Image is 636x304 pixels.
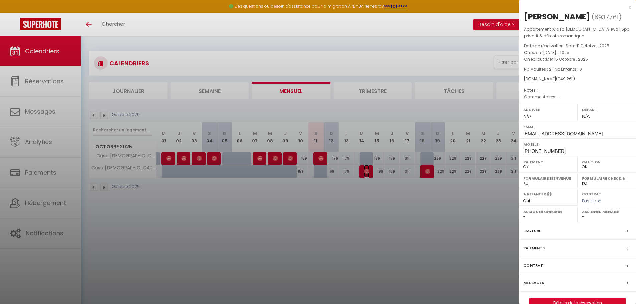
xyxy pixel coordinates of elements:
div: [PERSON_NAME] [524,11,590,22]
p: Checkout : [524,56,631,63]
span: Nb Adultes : 2 - [524,66,582,72]
label: Email [523,124,632,130]
label: Messages [523,279,544,286]
label: Formulaire Checkin [582,175,632,182]
p: Appartement : [524,26,631,39]
p: Date de réservation : [524,43,631,49]
label: Mobile [523,141,632,148]
label: Formulaire Bienvenue [523,175,573,182]
span: Nb Enfants : 0 [555,66,582,72]
span: Pas signé [582,198,601,204]
label: Paiements [523,245,545,252]
p: Notes : [524,87,631,94]
span: - [538,87,540,93]
i: Sélectionner OUI si vous souhaiter envoyer les séquences de messages post-checkout [547,191,552,199]
span: [EMAIL_ADDRESS][DOMAIN_NAME] [523,131,603,136]
span: Casa [DEMOGRAPHIC_DATA]ïwa | Spa privatif & détente romantique [524,26,630,39]
span: [PHONE_NUMBER] [523,148,566,154]
label: Paiement [523,159,573,165]
span: 6937761 [594,13,619,21]
span: Sam 11 Octobre . 2025 [566,43,609,49]
p: Commentaires : [524,94,631,100]
span: [DATE] . 2025 [543,50,569,55]
label: Arrivée [523,106,573,113]
span: Mer 15 Octobre . 2025 [546,56,588,62]
label: Caution [582,159,632,165]
label: Assigner Checkin [523,208,573,215]
span: ( € ) [556,76,575,82]
span: N/A [523,114,531,119]
span: ( ) [592,12,622,22]
label: Départ [582,106,632,113]
span: - [557,94,560,100]
div: [DOMAIN_NAME] [524,76,631,82]
label: A relancer [523,191,546,197]
label: Contrat [523,262,543,269]
span: 249.2 [558,76,569,82]
label: Facture [523,227,541,234]
span: N/A [582,114,590,119]
p: Checkin : [524,49,631,56]
label: Assigner Menage [582,208,632,215]
div: x [519,3,631,11]
label: Contrat [582,191,601,196]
